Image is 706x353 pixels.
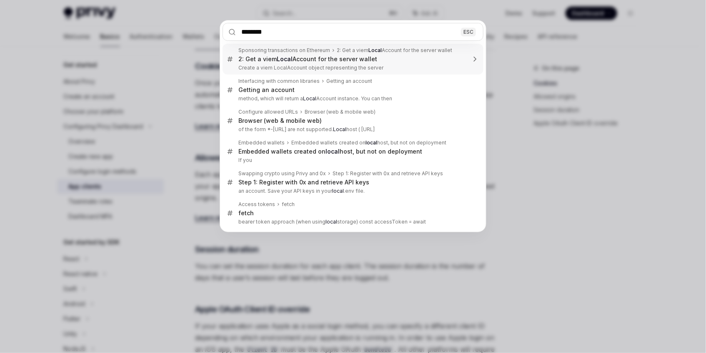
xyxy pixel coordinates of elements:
b: local [332,188,344,194]
div: fetch [238,209,254,217]
div: Browser (web & mobile web) [238,117,322,124]
div: Interfacing with common libraries [238,78,320,85]
div: Sponsoring transactions on Ethereum [238,47,330,54]
p: of the form *-[URL] are not supported. host ( [URL] [238,126,466,133]
b: local [325,148,340,155]
p: an account. Save your API keys in your .env file. [238,188,466,194]
p: If you [238,157,466,164]
div: Step 1: Register with 0x and retrieve API keys [238,179,369,186]
b: Local [277,55,293,62]
div: Browser (web & mobile web) [305,109,376,115]
div: Access tokens [238,201,275,208]
div: Configure allowed URLs [238,109,298,115]
b: Local [368,47,382,53]
b: local [366,139,377,146]
div: Embedded wallets [238,139,285,146]
b: local [325,219,337,225]
p: bearer token approach (when using storage) const accessToken = await [238,219,466,225]
div: Embedded wallets created on host, but not on deployment [291,139,446,146]
div: 2: Get a viem Account for the server wallet [337,47,452,54]
div: 2: Get a viem Account for the server wallet [238,55,377,63]
div: ESC [461,27,476,36]
b: Local [303,95,316,102]
div: Step 1: Register with 0x and retrieve API keys [333,170,443,177]
p: method, which will return a Account instance. You can then [238,95,466,102]
div: Getting an account [326,78,372,85]
div: Getting an account [238,86,295,94]
div: Swapping crypto using Privy and 0x [238,170,326,177]
div: fetch [282,201,295,208]
p: Create a viem LocalAccount object representing the server [238,65,466,71]
b: Local [333,126,346,132]
div: Embedded wallets created on host, but not on deployment [238,148,422,155]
